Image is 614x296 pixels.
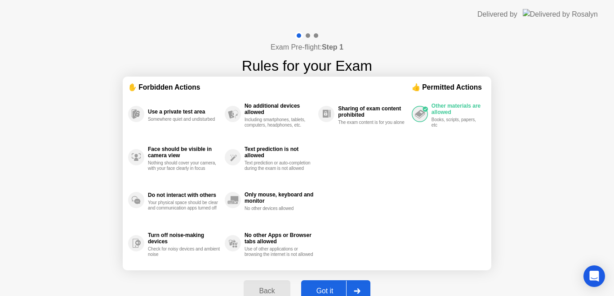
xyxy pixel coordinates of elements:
[271,42,343,53] h4: Exam Pre-flight:
[432,117,481,128] div: Books, scripts, papers, etc
[245,191,314,204] div: Only mouse, keyboard and monitor
[477,9,517,20] div: Delivered by
[245,160,314,171] div: Text prediction or auto-completion during the exam is not allowed
[246,287,287,295] div: Back
[245,146,314,159] div: Text prediction is not allowed
[242,55,372,77] h1: Rules for your Exam
[148,109,220,115] div: Use a private test area
[432,103,481,115] div: Other materials are allowed
[148,200,220,211] div: Your physical space should be clear and communication apps turned off
[583,265,605,287] div: Open Intercom Messenger
[148,160,220,171] div: Nothing should cover your camera, with your face clearly in focus
[148,246,220,257] div: Check for noisy devices and ambient noise
[304,287,346,295] div: Got it
[245,206,314,211] div: No other devices allowed
[412,82,486,92] div: 👍 Permitted Actions
[148,232,220,245] div: Turn off noise-making devices
[322,43,343,51] b: Step 1
[148,192,220,198] div: Do not interact with others
[523,9,598,19] img: Delivered by Rosalyn
[128,82,412,92] div: ✋ Forbidden Actions
[338,105,407,118] div: Sharing of exam content prohibited
[245,246,314,257] div: Use of other applications or browsing the internet is not allowed
[245,103,314,115] div: No additional devices allowed
[245,117,314,128] div: Including smartphones, tablets, computers, headphones, etc.
[148,117,220,122] div: Somewhere quiet and undisturbed
[245,232,314,245] div: No other Apps or Browser tabs allowed
[338,120,407,125] div: The exam content is for you alone
[148,146,220,159] div: Face should be visible in camera view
